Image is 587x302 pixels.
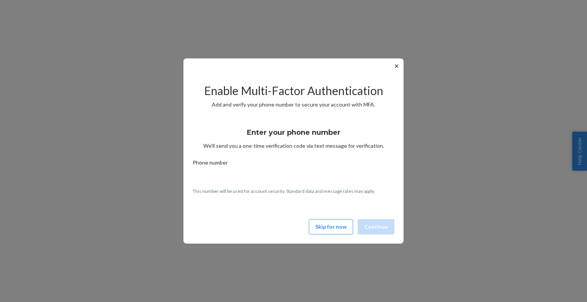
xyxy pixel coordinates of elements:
[193,121,394,150] div: We’ll send you a one-time verification code via text message for verification.
[392,61,401,71] button: ✕
[193,84,394,97] h2: Enable Multi-Factor Authentication
[193,159,228,170] span: Phone number
[247,128,341,137] h3: Enter your phone number
[193,101,394,108] p: Add and verify your phone number to secure your account with MFA.
[358,219,394,234] button: Continue
[193,188,394,194] p: This number will be used for account security. Standard data and message rates may apply.
[309,219,353,234] button: Skip for now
